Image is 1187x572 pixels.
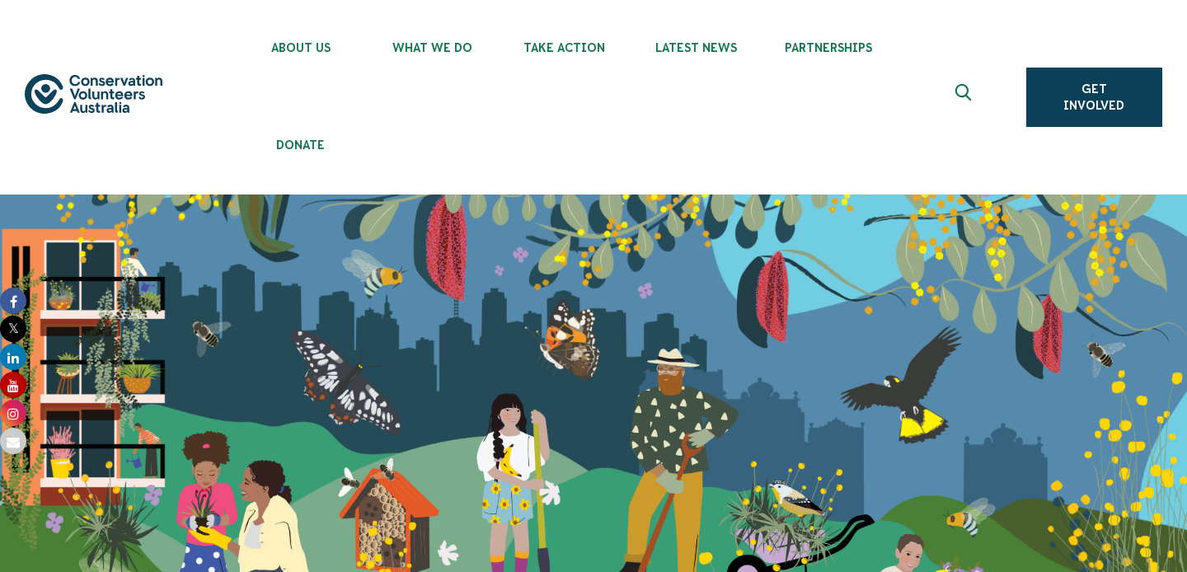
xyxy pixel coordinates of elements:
[945,77,985,117] button: Expand search box Close search box
[631,41,762,54] span: Latest News
[1026,68,1162,127] a: Get Involved
[25,74,162,115] img: logo.svg
[367,41,499,54] span: What We Do
[499,41,631,54] span: Take Action
[235,41,367,54] span: About Us
[235,138,367,152] span: Donate
[955,84,975,110] span: Expand search box
[762,41,894,54] span: Partnerships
